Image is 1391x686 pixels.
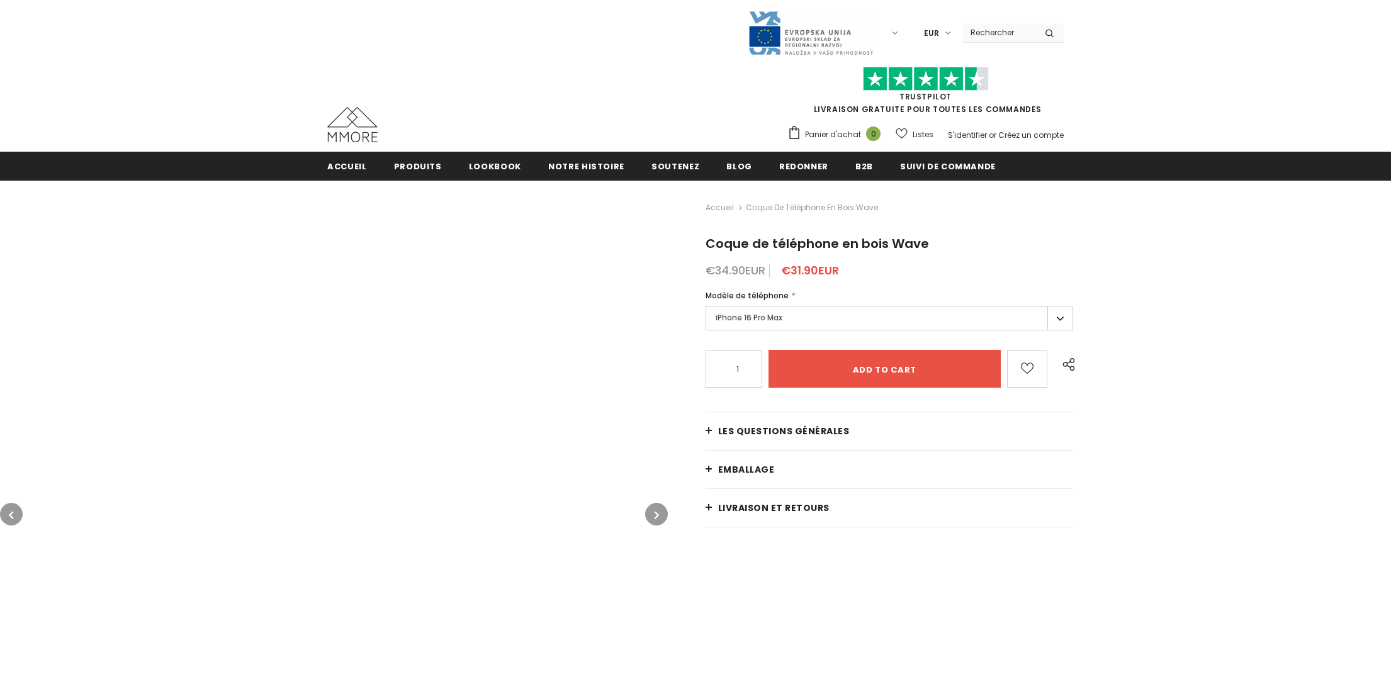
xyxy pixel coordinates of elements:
input: Search Site [963,23,1035,42]
span: Suivi de commande [900,160,996,172]
a: Javni Razpis [748,27,874,38]
a: B2B [855,152,873,180]
a: Suivi de commande [900,152,996,180]
label: iPhone 16 Pro Max [706,306,1073,330]
a: Blog [726,152,752,180]
a: Les questions générales [706,412,1073,450]
span: EUR [924,27,939,40]
img: Faites confiance aux étoiles pilotes [863,67,989,91]
span: Produits [394,160,442,172]
a: TrustPilot [899,91,952,102]
a: Produits [394,152,442,180]
a: Lookbook [469,152,521,180]
a: S'identifier [948,130,987,140]
a: Créez un compte [998,130,1064,140]
a: Accueil [327,152,367,180]
a: soutenez [651,152,699,180]
span: or [989,130,996,140]
span: EMBALLAGE [718,463,775,476]
span: 0 [866,127,881,141]
span: Livraison et retours [718,502,830,514]
span: soutenez [651,160,699,172]
span: Listes [913,128,933,141]
a: Listes [896,123,933,145]
a: Accueil [706,200,734,215]
span: Panier d'achat [805,128,861,141]
span: LIVRAISON GRATUITE POUR TOUTES LES COMMANDES [787,72,1064,115]
span: Redonner [779,160,828,172]
span: Blog [726,160,752,172]
span: €31.90EUR [781,262,839,278]
a: Notre histoire [548,152,624,180]
span: Coque de téléphone en bois Wave [746,200,878,215]
span: Lookbook [469,160,521,172]
a: Panier d'achat 0 [787,125,887,144]
img: Javni Razpis [748,10,874,56]
span: Les questions générales [718,425,850,437]
span: Accueil [327,160,367,172]
span: Notre histoire [548,160,624,172]
span: Modèle de téléphone [706,290,789,301]
span: B2B [855,160,873,172]
a: Redonner [779,152,828,180]
span: €34.90EUR [706,262,765,278]
img: Cas MMORE [327,107,378,142]
span: Coque de téléphone en bois Wave [706,235,929,252]
a: EMBALLAGE [706,451,1073,488]
input: Add to cart [769,350,1001,388]
a: Livraison et retours [706,489,1073,527]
